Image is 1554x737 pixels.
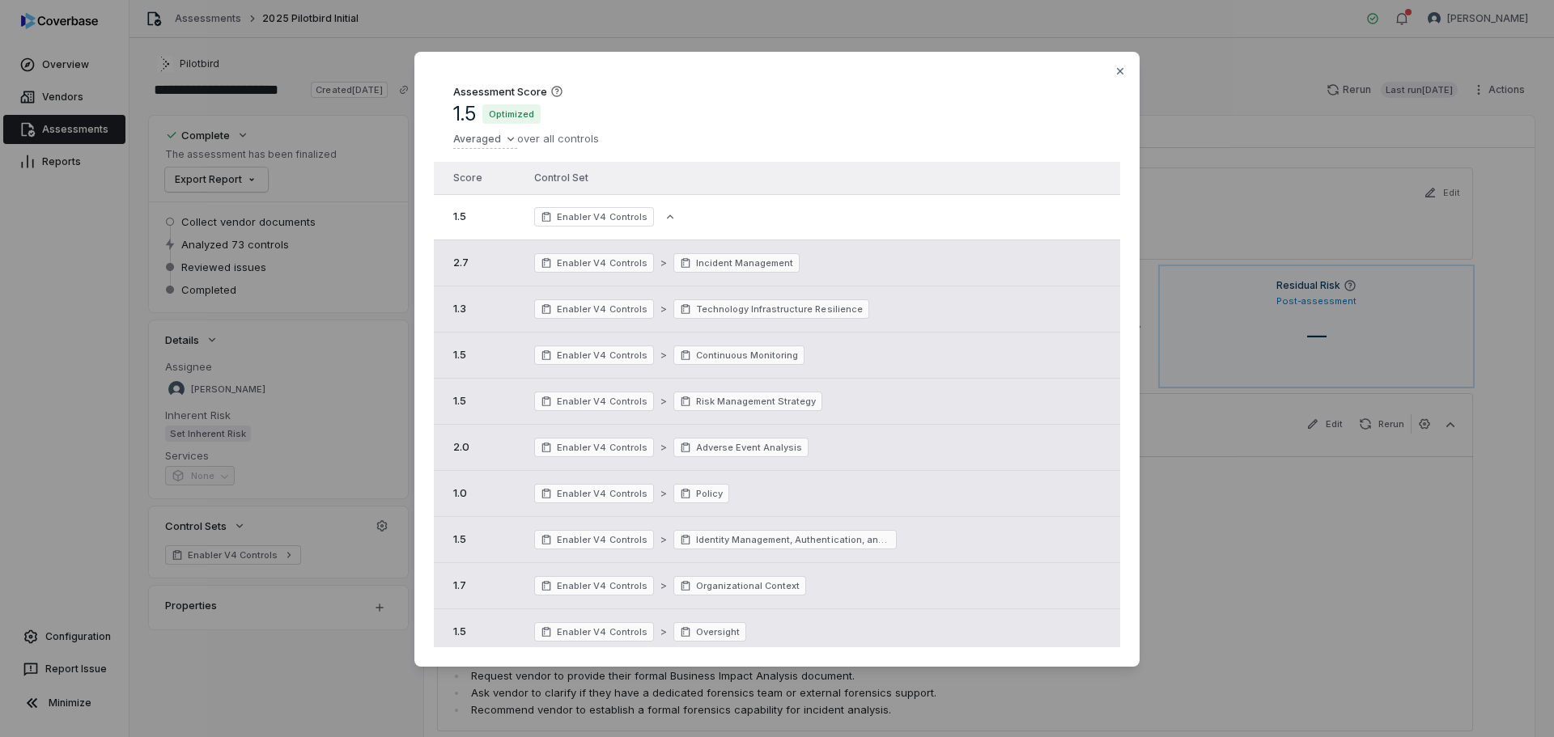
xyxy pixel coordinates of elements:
span: Enabler V4 Controls [557,210,647,223]
span: Policy [696,487,723,500]
span: Enabler V4 Controls [557,303,647,316]
span: 1.3 [453,302,466,315]
span: > [660,347,667,363]
span: Enabler V4 Controls [557,487,647,500]
span: Enabler V4 Controls [557,625,647,638]
span: 1.5 [453,532,466,545]
span: > [660,393,667,409]
span: Technology Infrastructure Resilience [696,303,863,316]
span: Organizational Context [696,579,800,592]
span: Oversight [696,625,740,638]
span: 1.5 [453,210,466,222]
span: 1.5 [453,102,476,126]
span: Optimized [482,104,541,124]
span: 1.5 [453,394,466,407]
span: Incident Management [696,256,794,269]
span: Continuous Monitoring [696,349,799,362]
span: Enabler V4 Controls [557,395,647,408]
span: > [660,624,667,640]
span: > [660,532,667,548]
span: Enabler V4 Controls [557,256,647,269]
span: > [660,301,667,317]
span: 1.5 [453,625,466,637]
span: 1.7 [453,578,466,591]
h3: Assessment Score [453,84,547,99]
th: Control Set [521,162,1074,194]
span: Enabler V4 Controls [557,533,647,546]
span: Enabler V4 Controls [557,441,647,454]
span: Identity Management, Authentication, and Access Control [696,533,890,546]
span: 2.0 [453,440,469,453]
th: Score [434,162,521,194]
span: > [660,255,667,271]
span: Adverse Event Analysis [696,441,803,454]
span: Risk Management Strategy [696,395,817,408]
span: > [660,439,667,455]
button: Averaged [453,129,517,149]
div: over all controls [453,129,599,149]
span: 2.7 [453,256,469,269]
span: > [660,578,667,594]
span: 1.5 [453,348,466,361]
span: > [660,485,667,502]
span: Enabler V4 Controls [557,579,647,592]
span: Enabler V4 Controls [557,349,647,362]
span: 1.0 [453,486,467,499]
